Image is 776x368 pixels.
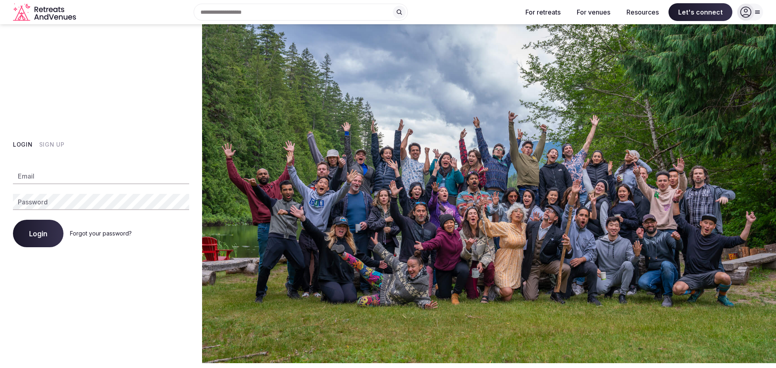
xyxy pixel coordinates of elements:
button: Sign Up [39,141,65,149]
svg: Retreats and Venues company logo [13,3,78,21]
button: For venues [570,3,617,21]
a: Visit the homepage [13,3,78,21]
button: Resources [620,3,665,21]
a: Forgot your password? [70,230,132,237]
span: Login [29,229,47,238]
img: My Account Background [202,24,776,363]
button: Login [13,141,33,149]
span: Let's connect [668,3,732,21]
button: For retreats [519,3,567,21]
button: Login [13,220,63,247]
